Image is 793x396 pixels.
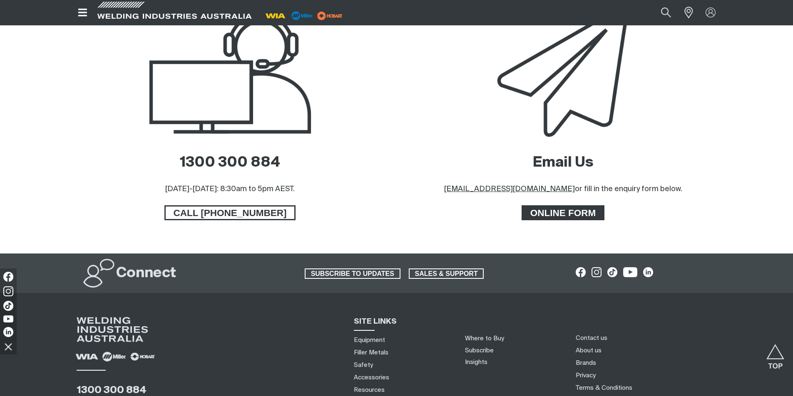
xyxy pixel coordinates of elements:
button: Search products [652,3,680,22]
input: Product name or item number... [641,3,680,22]
a: Equipment [354,336,385,344]
img: Telephone Support [124,1,336,142]
a: SALES & SUPPORT [409,268,484,279]
a: Brands [576,359,596,367]
a: ONLINE FORM [522,205,605,220]
a: miller [315,12,345,19]
button: Scroll to top [766,344,785,363]
a: Accessories [354,373,389,382]
h2: Connect [116,264,176,283]
a: [EMAIL_ADDRESS][DOMAIN_NAME] [444,185,575,193]
a: Insights [465,359,487,365]
nav: Sitemap [351,334,455,396]
a: Safety [354,361,373,369]
img: miller [315,10,345,22]
a: 1300 300 884 [77,385,147,395]
a: Filler Metals [354,348,388,357]
img: LinkedIn [3,327,13,337]
img: Email Support [457,1,669,142]
img: Facebook [3,272,13,282]
span: [DATE]-[DATE]: 8:30am to 5pm AEST. [165,185,295,193]
a: CALL 1300 300 884 [164,205,295,220]
span: SALES & SUPPORT [410,268,483,279]
img: TikTok [3,301,13,311]
img: Instagram [3,286,13,296]
span: CALL [PHONE_NUMBER] [166,205,294,220]
a: 1300 300 884 [180,156,280,170]
a: Resources [354,386,385,394]
a: Email Us [533,156,594,170]
a: About us [576,346,602,355]
a: Contact us [576,334,607,342]
a: Terms & Conditions [576,384,632,392]
a: Subscribe [465,347,494,354]
img: hide socials [1,339,15,354]
span: ONLINE FORM [523,205,604,220]
a: SUBSCRIBE TO UPDATES [305,268,400,279]
span: SUBSCRIBE TO UPDATES [306,268,400,279]
span: or fill in the enquiry form below. [575,185,682,193]
span: SITE LINKS [354,318,397,325]
a: Where to Buy [465,335,504,342]
img: YouTube [3,315,13,322]
a: Privacy [576,371,596,380]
